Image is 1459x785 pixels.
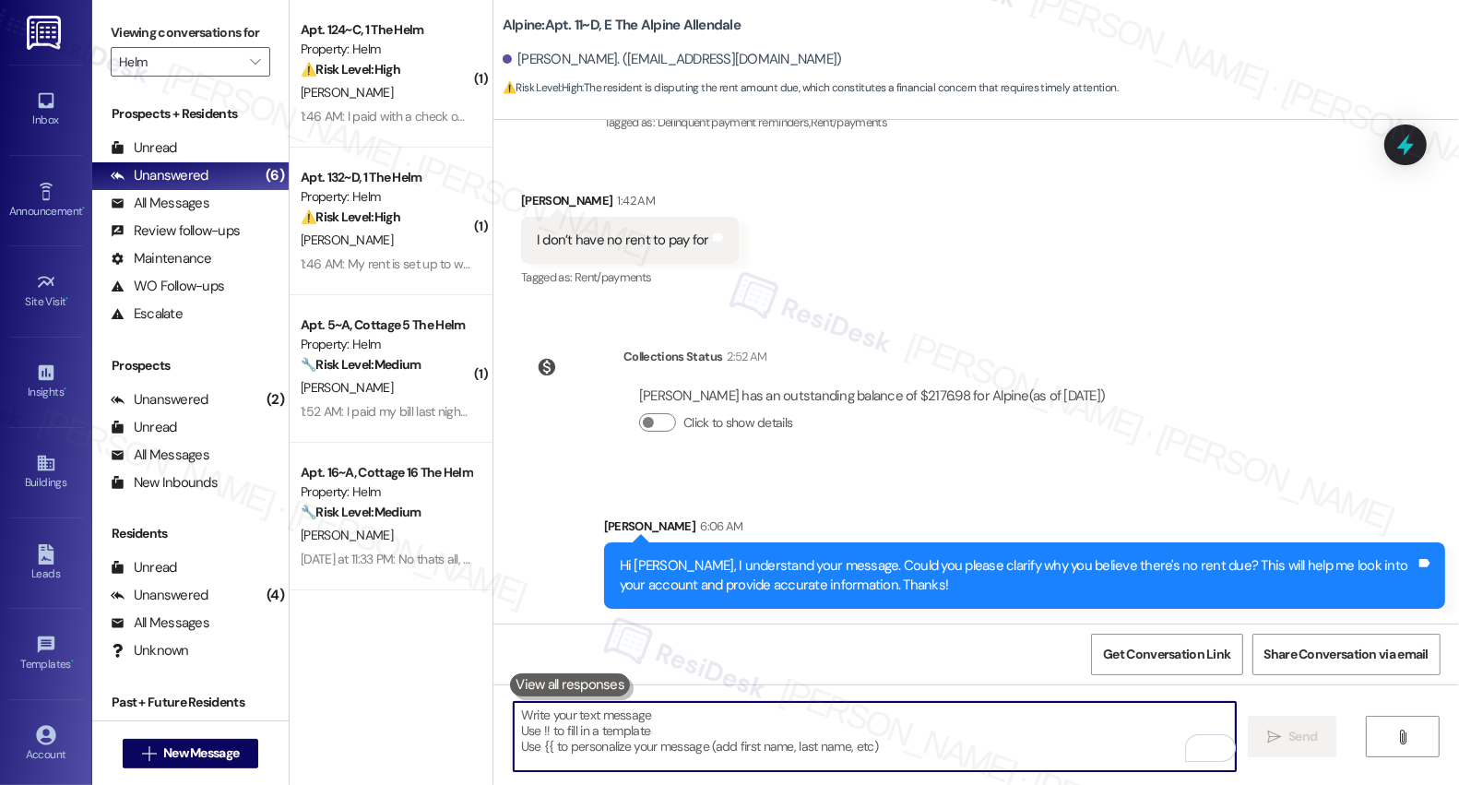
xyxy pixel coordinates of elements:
[71,655,74,668] span: •
[111,418,177,437] div: Unread
[111,194,209,213] div: All Messages
[111,613,209,633] div: All Messages
[92,524,289,543] div: Residents
[301,379,393,396] span: [PERSON_NAME]
[604,109,1445,136] div: Tagged as:
[9,447,83,497] a: Buildings
[111,446,209,465] div: All Messages
[1248,716,1337,757] button: Send
[1264,645,1429,664] span: Share Conversation via email
[1091,634,1242,675] button: Get Conversation Link
[695,517,742,536] div: 6:06 AM
[262,581,289,610] div: (4)
[620,556,1416,596] div: Hi [PERSON_NAME], I understand your message. Could you please clarify why you believe there's no ...
[301,232,393,248] span: [PERSON_NAME]
[301,208,400,225] strong: ⚠️ Risk Level: High
[142,746,156,761] i: 
[119,47,241,77] input: All communities
[111,473,218,493] div: New Inbounds
[722,347,766,366] div: 2:52 AM
[683,413,792,433] label: Click to show details
[301,504,421,520] strong: 🔧 Risk Level: Medium
[111,249,212,268] div: Maintenance
[9,539,83,589] a: Leads
[92,693,289,712] div: Past + Future Residents
[123,739,259,768] button: New Message
[301,315,471,335] div: Apt. 5~A, Cottage 5 The Helm
[111,18,270,47] label: Viewing conversations for
[9,357,83,407] a: Insights •
[111,586,208,605] div: Unanswered
[9,629,83,679] a: Templates •
[521,264,739,291] div: Tagged as:
[1395,730,1409,744] i: 
[301,84,393,101] span: [PERSON_NAME]
[503,16,741,35] b: Alpine: Apt. 11~D, E The Alpine Allendale
[301,335,471,354] div: Property: Helm
[250,54,260,69] i: 
[503,80,582,95] strong: ⚠️ Risk Level: High
[301,403,705,420] div: 1:52 AM: I paid my bill last night through debit and it says my balance is at 0
[111,138,177,158] div: Unread
[27,16,65,50] img: ResiDesk Logo
[301,356,421,373] strong: 🔧 Risk Level: Medium
[1267,730,1281,744] i: 
[604,517,1445,542] div: [PERSON_NAME]
[1103,645,1230,664] span: Get Conversation Link
[301,61,400,77] strong: ⚠️ Risk Level: High
[503,50,842,69] div: [PERSON_NAME]. ([EMAIL_ADDRESS][DOMAIN_NAME])
[537,231,709,250] div: I don’t have no rent to pay for
[301,187,471,207] div: Property: Helm
[261,161,289,190] div: (6)
[111,221,240,241] div: Review follow-ups
[301,108,642,125] div: 1:46 AM: I paid with a check on [DATE] has that went through yet
[9,85,83,135] a: Inbox
[301,482,471,502] div: Property: Helm
[639,387,1105,406] div: [PERSON_NAME] has an outstanding balance of $2176.98 for Alpine (as of [DATE])
[811,114,888,130] span: Rent/payments
[301,527,393,543] span: [PERSON_NAME]
[521,191,739,217] div: [PERSON_NAME]
[514,702,1236,771] textarea: To enrich screen reader interactions, please activate Accessibility in Grammarly extension settings
[111,277,224,296] div: WO Follow-ups
[1288,727,1317,746] span: Send
[301,256,642,272] div: 1:46 AM: My rent is set up to withdraw on the 11th of each month
[575,269,652,285] span: Rent/payments
[111,641,189,660] div: Unknown
[301,40,471,59] div: Property: Helm
[66,292,69,305] span: •
[9,720,83,769] a: Account
[262,386,289,414] div: (2)
[9,267,83,316] a: Site Visit •
[111,558,177,577] div: Unread
[1252,634,1441,675] button: Share Conversation via email
[503,78,1118,98] span: : The resident is disputing the rent amount due, which constitutes a financial concern that requi...
[613,191,655,210] div: 1:42 AM
[82,202,85,215] span: •
[111,166,208,185] div: Unanswered
[163,743,239,763] span: New Message
[301,20,471,40] div: Apt. 124~C, 1 The Helm
[301,551,518,567] div: [DATE] at 11:33 PM: No thats all, thank you!
[111,304,183,324] div: Escalate
[64,383,66,396] span: •
[623,347,722,366] div: Collections Status
[92,104,289,124] div: Prospects + Residents
[301,463,471,482] div: Apt. 16~A, Cottage 16 The Helm
[301,168,471,187] div: Apt. 132~D, 1 The Helm
[111,390,208,410] div: Unanswered
[92,356,289,375] div: Prospects
[658,114,811,130] span: Delinquent payment reminders ,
